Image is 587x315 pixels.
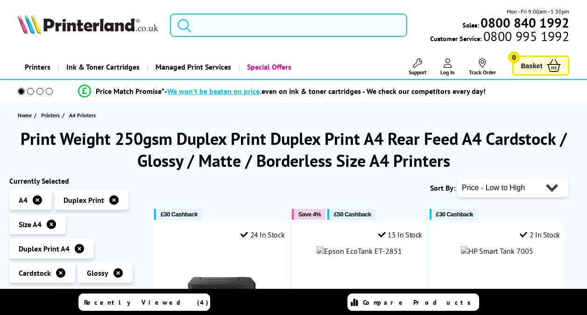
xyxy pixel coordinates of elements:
span: £30 Cashback [161,211,198,218]
li: modal_Promise [5,83,559,100]
span: A4 [19,195,28,205]
span: Glossy [87,268,108,278]
span: We won’t be beaten on price, [167,86,262,96]
h1: Print Weight 250gsm Duplex Print Duplex Print A4 Rear Feed A4 Cardstock / Glossy / Matte / Border... [9,128,578,172]
a: Printerland Logo [18,14,158,36]
span: A4 Printers [69,112,96,119]
span: Support [409,69,426,76]
button: £30 Cashback [430,209,478,220]
div: - even on ink & toner cartridges - We check our competitors every day! [164,86,486,96]
span: £30 Cashback [436,211,473,218]
div: 2 In Stock [520,230,560,239]
a: Recently Viewed (4) [78,294,210,311]
a: Basket 0 [512,56,569,76]
span: Ink & Toner Cartridges [66,55,140,79]
div: Currently Selected [9,176,145,186]
a: Ink & Toner Cartridges [57,55,147,79]
a: Log In [440,58,455,76]
div: 15 In Stock [378,230,422,239]
span: Duplex Print [64,195,104,205]
span: Cardstock [19,268,51,278]
img: HP Smart Tank 7005 [461,246,533,256]
span: Log In [440,69,455,76]
a: Managed Print Services [147,55,238,79]
button: Save 4% [292,209,325,220]
a: Special Offers [238,55,298,79]
a: Support [409,58,426,76]
span: £50 Cashback [334,211,371,218]
span: Price Match Promise* [96,86,164,96]
div: 24 In Stock [240,230,284,239]
span: Duplex Print A4 [19,244,70,253]
span: 0800 995 1992 [482,32,569,41]
span: Basket [521,59,542,72]
a: Printers [41,110,62,120]
a: Printers [18,55,57,79]
span: Sort By: [430,183,455,193]
span: Compare Products [363,298,476,307]
span: Customer Service: [430,32,569,43]
span: Recently Viewed (4) [84,298,209,307]
span: Mon - Fri 9:00am - 5:30pm [507,7,569,16]
a: Home [18,110,34,120]
span: Sales: [462,21,479,29]
span: Size A4 [19,220,42,229]
button: £30 Cashback [154,209,202,220]
span: Printers [41,110,60,120]
a: 0800 840 1992 [479,18,569,27]
b: 0800 840 1992 [481,14,569,31]
span: Save 4% [298,211,321,218]
a: Compare Products [347,294,479,311]
button: £50 Cashback [327,209,375,220]
span: 0 [508,51,520,63]
img: Printerland Logo [18,14,158,34]
img: Epson EcoTank ET-2851 [317,246,402,256]
a: Track Order [469,58,496,76]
